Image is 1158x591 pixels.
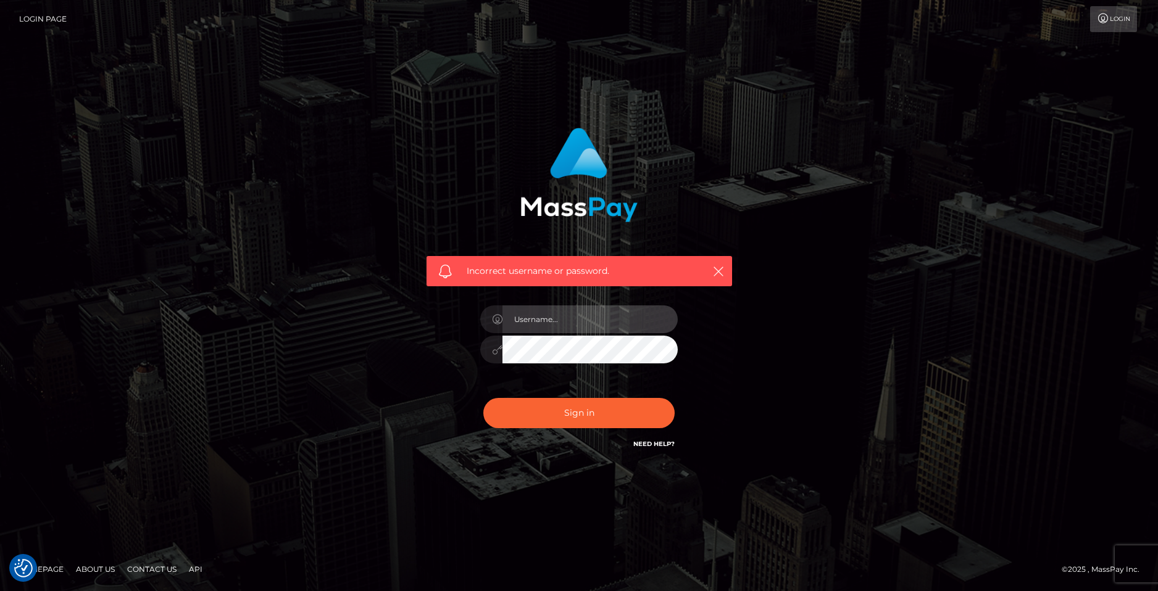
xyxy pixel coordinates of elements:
span: Incorrect username or password. [467,265,692,278]
a: Login Page [19,6,67,32]
a: Login [1090,6,1137,32]
button: Sign in [483,398,675,428]
input: Username... [502,305,678,333]
a: About Us [71,560,120,579]
img: MassPay Login [520,128,638,222]
a: Need Help? [633,440,675,448]
button: Consent Preferences [14,559,33,577]
a: Homepage [14,560,69,579]
img: Revisit consent button [14,559,33,577]
a: Contact Us [122,560,181,579]
div: © 2025 , MassPay Inc. [1062,563,1149,576]
a: API [184,560,207,579]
